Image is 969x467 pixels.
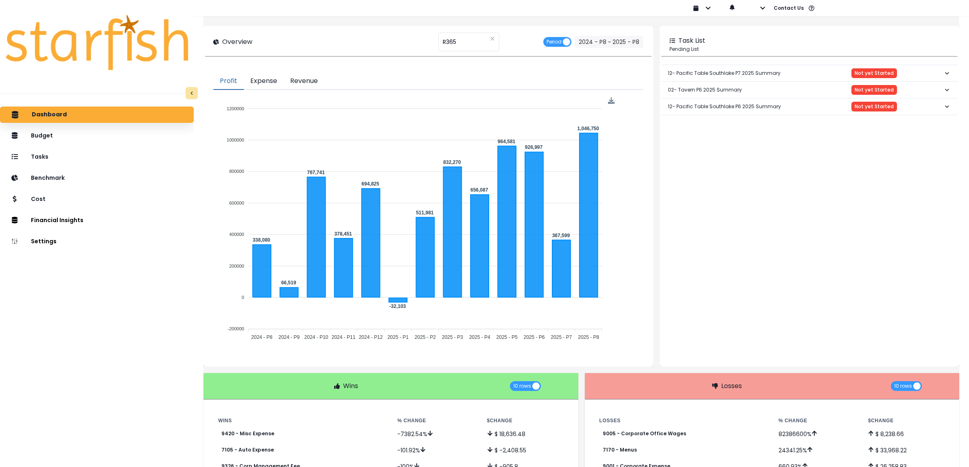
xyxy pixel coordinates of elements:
span: 10 rows [894,381,912,391]
th: Wins [212,416,391,426]
button: Clear [490,35,495,43]
tspan: 2024 - P10 [304,334,328,340]
p: Cost [31,196,46,203]
tspan: 2024 - P12 [359,334,383,340]
button: 02- Tavern P6 2025 SummaryNot yet Started [661,82,958,98]
td: $ -2,408.55 [481,442,570,458]
td: -7382.54 % [391,426,480,442]
p: Budget [31,132,53,139]
p: Overview [222,37,252,47]
tspan: 2025 - P1 [387,334,409,340]
td: 82386600 % [772,426,862,442]
tspan: -200000 [228,327,244,332]
tspan: 200000 [229,264,244,268]
button: Profit [213,73,244,90]
p: Pending List [669,46,949,53]
tspan: 2025 - P6 [524,334,545,340]
td: $ 18,636.48 [481,426,570,442]
p: 12- Pacific Table Southlake P6 2025 Summary [668,96,781,117]
div: Menu [608,97,615,104]
span: Period [547,37,562,47]
p: Tasks [31,153,48,160]
th: Losses [593,416,772,426]
img: Download Profit [608,97,615,104]
tspan: 800000 [229,169,244,174]
p: Wins [343,381,358,391]
p: 7170 - Menus [603,447,637,453]
p: Task List [678,36,705,46]
span: Not yet Started [855,70,894,76]
button: Revenue [284,73,324,90]
td: 24341.25 % [772,442,862,458]
th: $ Change [481,416,570,426]
th: % Change [772,416,862,426]
tspan: 2025 - P4 [469,334,490,340]
p: 9420 - Misc Expense [221,431,274,436]
p: 12- Pacific Table Southlake P7 2025 Summary [668,63,781,83]
span: Not yet Started [855,104,894,109]
td: $ 8,238.66 [862,426,951,442]
button: 2024 - P8 ~ 2025 - P8 [575,36,643,48]
td: $ 33,968.22 [862,442,951,458]
button: Expense [244,73,284,90]
span: R365 [443,33,456,50]
tspan: 1000000 [227,137,244,142]
tspan: 0 [242,295,244,300]
p: 02- Tavern P6 2025 Summary [668,80,742,100]
tspan: 2024 - P8 [252,334,273,340]
p: Dashboard [32,111,67,118]
tspan: 1200000 [227,106,244,111]
tspan: 2025 - P7 [551,334,572,340]
p: Losses [721,381,742,391]
tspan: 2025 - P5 [497,334,518,340]
th: $ Change [862,416,951,426]
p: 9005 - Corporate Office Wages [603,431,686,436]
button: 12- Pacific Table Southlake P7 2025 SummaryNot yet Started [661,65,958,81]
button: 12- Pacific Table Southlake P6 2025 SummaryNot yet Started [661,98,958,115]
tspan: 2025 - P3 [442,334,463,340]
tspan: 400000 [229,232,244,237]
th: % Change [391,416,480,426]
span: Not yet Started [855,87,894,93]
svg: close [490,36,495,41]
tspan: 600000 [229,201,244,205]
td: -101.92 % [391,442,480,458]
tspan: 2024 - P9 [279,334,300,340]
tspan: 2025 - P8 [578,334,599,340]
tspan: 2025 - P2 [415,334,436,340]
p: 7105 - Auto Expense [221,447,274,453]
span: 10 rows [513,381,531,391]
p: Benchmark [31,175,65,181]
tspan: 2024 - P11 [332,334,356,340]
